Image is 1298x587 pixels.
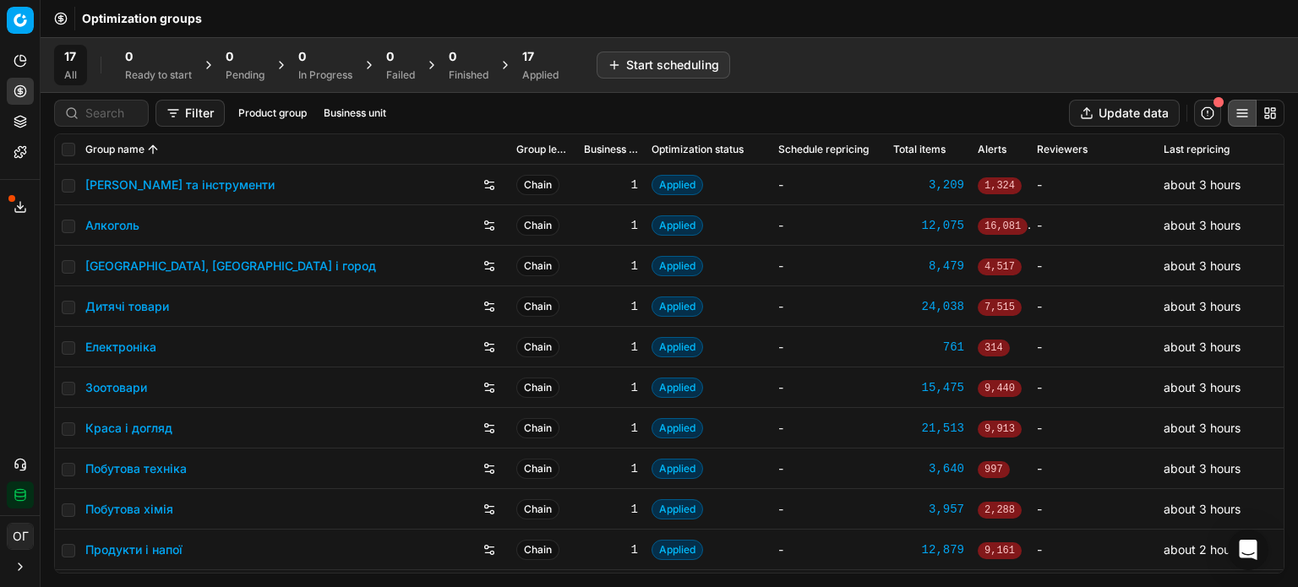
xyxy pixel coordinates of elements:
[893,420,964,437] a: 21,513
[516,256,559,276] span: Chain
[522,48,534,65] span: 17
[893,501,964,518] a: 3,957
[1030,165,1157,205] td: -
[449,48,456,65] span: 0
[522,68,559,82] div: Applied
[85,420,172,437] a: Краса і догляд
[893,217,964,234] a: 12,075
[652,337,703,357] span: Applied
[1164,143,1230,156] span: Last repricing
[1030,489,1157,530] td: -
[85,143,145,156] span: Group name
[82,10,202,27] nav: breadcrumb
[1164,218,1241,232] span: about 3 hours
[652,256,703,276] span: Applied
[516,337,559,357] span: Chain
[1164,421,1241,435] span: about 3 hours
[893,460,964,477] a: 3,640
[597,52,730,79] button: Start scheduling
[1030,205,1157,246] td: -
[317,103,393,123] button: Business unit
[584,143,638,156] span: Business unit
[516,418,559,438] span: Chain
[652,175,703,195] span: Applied
[1030,448,1157,489] td: -
[85,541,183,558] a: Продукти і напої
[1164,177,1241,192] span: about 3 hours
[85,177,275,193] a: [PERSON_NAME] та інструменти
[85,501,173,518] a: Побутова хімія
[652,540,703,560] span: Applied
[584,217,638,234] div: 1
[516,378,559,398] span: Chain
[85,105,138,122] input: Search
[1164,542,1241,557] span: about 2 hours
[516,215,559,236] span: Chain
[772,205,886,246] td: -
[584,298,638,315] div: 1
[893,258,964,274] a: 8,479
[298,48,306,65] span: 0
[298,68,352,82] div: In Progress
[232,103,314,123] button: Product group
[584,460,638,477] div: 1
[978,218,1028,235] span: 16,081
[584,501,638,518] div: 1
[64,48,76,65] span: 17
[85,460,187,477] a: Побутова техніка
[652,459,703,479] span: Applied
[652,378,703,398] span: Applied
[772,448,886,489] td: -
[64,68,77,82] div: All
[584,379,638,396] div: 1
[1030,246,1157,286] td: -
[1030,286,1157,327] td: -
[1164,461,1241,476] span: about 3 hours
[652,143,744,156] span: Optimization status
[85,258,376,274] a: [GEOGRAPHIC_DATA], [GEOGRAPHIC_DATA] і город
[7,523,34,550] button: ОГ
[386,48,394,65] span: 0
[893,298,964,315] a: 24,038
[978,258,1022,275] span: 4,517
[978,143,1006,156] span: Alerts
[652,296,703,317] span: Applied
[1030,367,1157,408] td: -
[1030,327,1157,367] td: -
[893,339,964,356] a: 761
[584,177,638,193] div: 1
[1228,530,1268,570] div: Open Intercom Messenger
[386,68,415,82] div: Failed
[1164,380,1241,394] span: about 3 hours
[652,418,703,438] span: Applied
[893,177,964,193] a: 3,209
[125,48,133,65] span: 0
[978,380,1022,397] span: 9,440
[516,499,559,519] span: Chain
[978,461,1010,478] span: 997
[516,175,559,195] span: Chain
[1164,340,1241,354] span: about 3 hours
[226,48,233,65] span: 0
[978,421,1022,438] span: 9,913
[584,420,638,437] div: 1
[85,298,169,315] a: Дитячі товари
[1164,299,1241,313] span: about 3 hours
[449,68,488,82] div: Finished
[772,530,886,570] td: -
[893,541,964,558] div: 12,879
[772,327,886,367] td: -
[772,286,886,327] td: -
[978,340,1010,356] span: 314
[155,100,225,127] button: Filter
[584,541,638,558] div: 1
[1030,530,1157,570] td: -
[978,299,1022,316] span: 7,515
[778,143,869,156] span: Schedule repricing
